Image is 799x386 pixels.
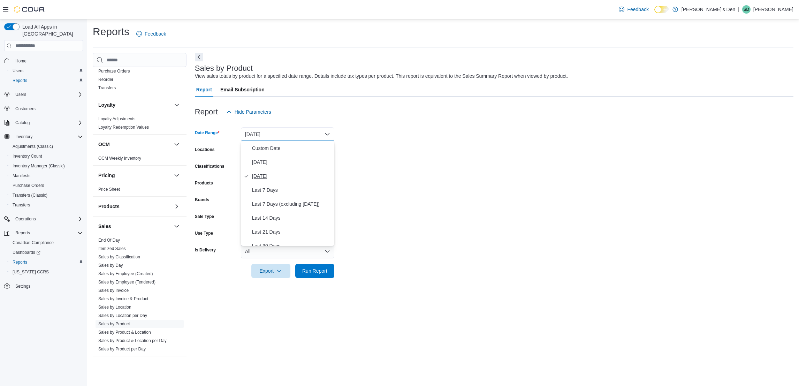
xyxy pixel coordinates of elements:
h3: Sales by Product [195,64,253,73]
span: Inventory Count [10,152,83,160]
div: Sales [93,236,187,356]
a: Transfers [10,201,33,209]
button: Reports [1,228,86,238]
button: Catalog [1,118,86,128]
p: [PERSON_NAME]'s Den [682,5,735,14]
h3: OCM [98,141,110,148]
span: Adjustments (Classic) [13,144,53,149]
a: Reports [10,258,30,266]
span: Loyalty Adjustments [98,116,136,122]
button: [DATE] [241,127,334,141]
span: Transfers [10,201,83,209]
a: Settings [13,282,33,290]
button: Manifests [7,171,86,181]
a: Sales by Product & Location [98,330,151,335]
div: Pricing [93,185,187,196]
a: Itemized Sales [98,246,126,251]
span: Sales by Product per Day [98,346,146,352]
span: Inventory Manager (Classic) [10,162,83,170]
span: [DATE] [252,172,332,180]
span: Last 7 Days (excluding [DATE]) [252,200,332,208]
a: Sales by Invoice & Product [98,296,148,301]
span: Reports [13,78,27,83]
span: Feedback [627,6,648,13]
span: Adjustments (Classic) [10,142,83,151]
a: Sales by Invoice [98,288,129,293]
span: Home [15,58,26,64]
label: Products [195,180,213,186]
span: Washington CCRS [10,268,83,276]
span: Sales by Employee (Created) [98,271,153,277]
a: Sales by Day [98,263,123,268]
button: Inventory Manager (Classic) [7,161,86,171]
div: OCM [93,154,187,165]
button: Customers [1,104,86,114]
a: Manifests [10,172,33,180]
h3: Products [98,203,120,210]
a: Transfers [98,85,116,90]
button: OCM [173,140,181,149]
button: Transfers (Classic) [7,190,86,200]
span: Users [13,90,83,99]
span: Email Subscription [220,83,265,97]
div: Select listbox [241,141,334,246]
a: End Of Day [98,238,120,243]
button: Inventory Count [7,151,86,161]
span: Reports [13,229,83,237]
button: Home [1,55,86,66]
span: Loyalty Redemption Values [98,124,149,130]
span: Custom Date [252,144,332,152]
nav: Complex example [4,53,83,309]
button: Pricing [173,171,181,180]
a: Reorder [98,77,113,82]
span: Feedback [145,30,166,37]
a: Sales by Product & Location per Day [98,338,167,343]
span: Manifests [13,173,30,179]
a: Sales by Location per Day [98,313,147,318]
button: Catalog [13,119,32,127]
div: Loyalty [93,115,187,134]
span: Inventory Manager (Classic) [13,163,65,169]
a: Sales by Employee (Created) [98,271,153,276]
span: Purchase Orders [98,68,130,74]
span: Last 30 Days [252,242,332,250]
span: Transfers [13,202,30,208]
div: View sales totals by product for a specified date range. Details include tax types per product. T... [195,73,568,80]
button: Settings [1,281,86,291]
button: Products [173,202,181,211]
a: Transfers (Classic) [10,191,50,199]
span: Reports [15,230,30,236]
a: Sales by Product per Day [98,347,146,351]
p: [PERSON_NAME] [753,5,793,14]
button: Export [251,264,290,278]
span: Inventory Count [13,153,42,159]
label: Use Type [195,230,213,236]
span: OCM Weekly Inventory [98,156,141,161]
a: [US_STATE] CCRS [10,268,52,276]
input: Dark Mode [654,6,669,13]
span: Catalog [13,119,83,127]
a: Price Sheet [98,187,120,192]
span: Users [13,68,23,74]
h3: Report [195,108,218,116]
span: Last 14 Days [252,214,332,222]
label: Brands [195,197,209,203]
div: Shawn Dang [742,5,751,14]
span: Users [15,92,26,97]
span: SD [744,5,749,14]
span: Operations [13,215,83,223]
h1: Reports [93,25,129,39]
span: Settings [13,282,83,290]
a: Loyalty Adjustments [98,116,136,121]
button: All [241,244,334,258]
span: Transfers (Classic) [10,191,83,199]
a: Loyalty Redemption Values [98,125,149,130]
button: Sales [173,222,181,230]
a: Canadian Compliance [10,239,56,247]
span: Run Report [302,267,327,274]
label: Is Delivery [195,247,216,253]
